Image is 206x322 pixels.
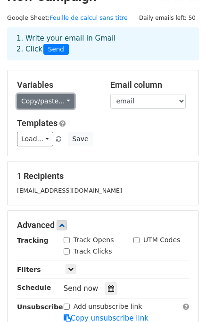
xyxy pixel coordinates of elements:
[17,171,189,181] h5: 1 Recipients
[74,235,114,245] label: Track Opens
[64,284,99,293] span: Send now
[17,132,53,146] a: Load...
[68,132,92,146] button: Save
[49,14,128,21] a: Feuille de calcul sans titre
[143,235,180,245] label: UTM Codes
[9,33,197,55] div: 1. Write your email in Gmail 2. Click
[110,80,190,90] h5: Email column
[17,94,74,109] a: Copy/paste...
[43,44,69,55] span: Send
[159,277,206,322] iframe: Chat Widget
[17,237,49,244] strong: Tracking
[159,277,206,322] div: Widget de chat
[74,302,142,312] label: Add unsubscribe link
[17,303,63,311] strong: Unsubscribe
[74,246,112,256] label: Track Clicks
[17,187,122,194] small: [EMAIL_ADDRESS][DOMAIN_NAME]
[136,14,199,21] a: Daily emails left: 50
[7,14,128,21] small: Google Sheet:
[17,266,41,273] strong: Filters
[17,118,58,128] a: Templates
[136,13,199,23] span: Daily emails left: 50
[17,80,96,90] h5: Variables
[17,220,189,230] h5: Advanced
[17,284,51,291] strong: Schedule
